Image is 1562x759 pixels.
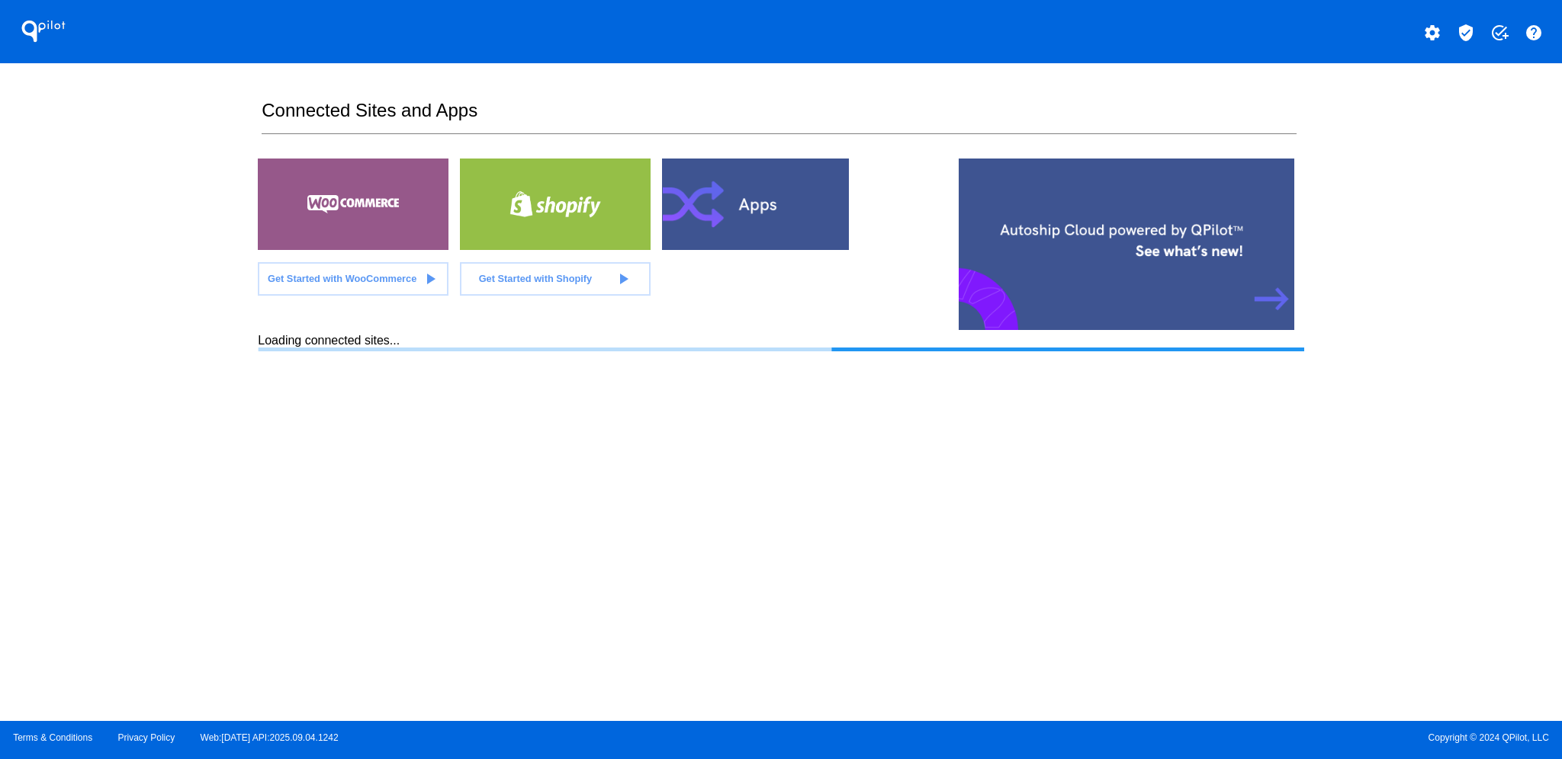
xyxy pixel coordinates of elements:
[13,732,92,743] a: Terms & Conditions
[794,732,1549,743] span: Copyright © 2024 QPilot, LLC
[1457,24,1475,42] mat-icon: verified_user
[1423,24,1441,42] mat-icon: settings
[13,16,74,46] h1: QPilot
[201,732,339,743] a: Web:[DATE] API:2025.09.04.1242
[1525,24,1543,42] mat-icon: help
[1490,24,1509,42] mat-icon: add_task
[460,262,651,296] a: Get Started with Shopify
[421,270,439,288] mat-icon: play_arrow
[118,732,175,743] a: Privacy Policy
[258,262,448,296] a: Get Started with WooCommerce
[262,100,1296,134] h2: Connected Sites and Apps
[268,273,416,284] span: Get Started with WooCommerce
[614,270,632,288] mat-icon: play_arrow
[258,334,1303,351] div: Loading connected sites...
[479,273,593,284] span: Get Started with Shopify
